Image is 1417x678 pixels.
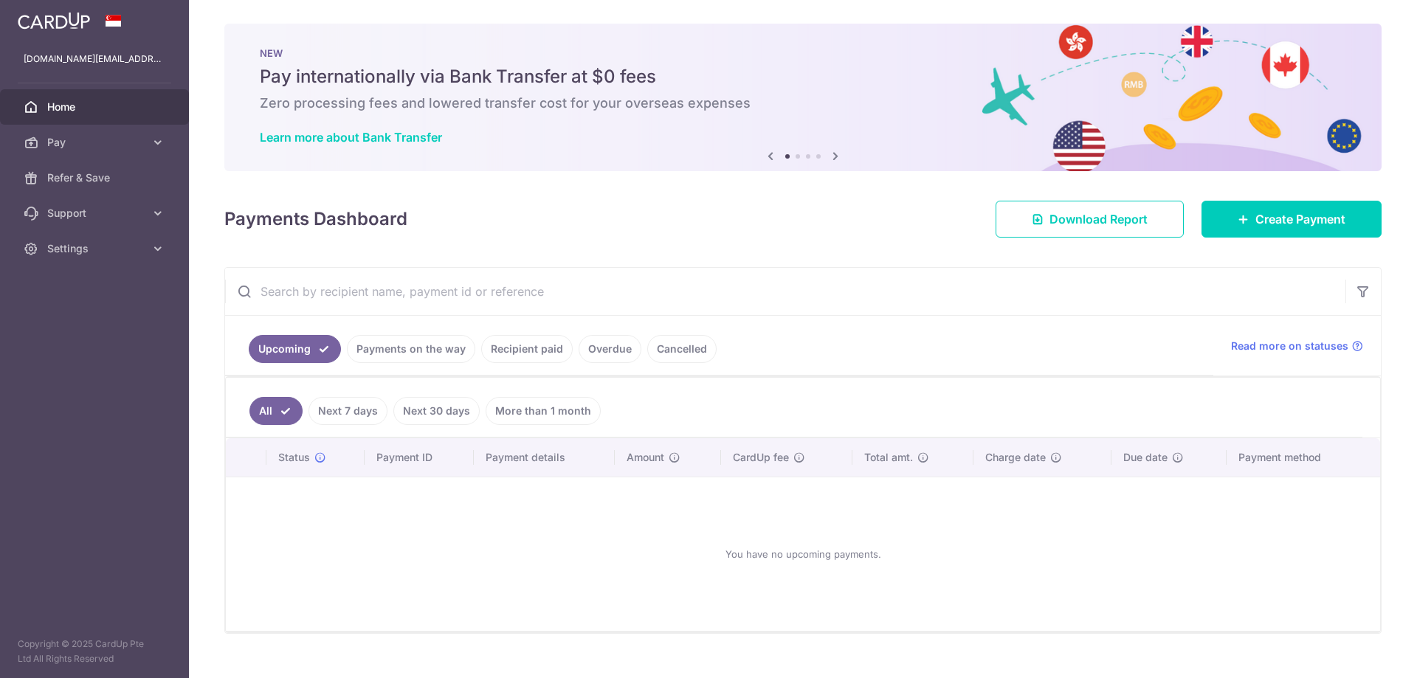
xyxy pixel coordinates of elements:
a: Download Report [996,201,1184,238]
img: Bank transfer banner [224,24,1382,171]
a: Next 7 days [308,397,387,425]
h5: Pay internationally via Bank Transfer at $0 fees [260,65,1346,89]
th: Payment ID [365,438,474,477]
span: Create Payment [1255,210,1345,228]
span: Total amt. [864,450,913,465]
th: Payment details [474,438,616,477]
span: Settings [47,241,145,256]
span: Home [47,100,145,114]
a: Overdue [579,335,641,363]
div: You have no upcoming payments. [244,489,1362,619]
img: CardUp [18,12,90,30]
h4: Payments Dashboard [224,206,407,232]
span: Charge date [985,450,1046,465]
a: Learn more about Bank Transfer [260,130,442,145]
a: Payments on the way [347,335,475,363]
span: Download Report [1049,210,1148,228]
a: Create Payment [1201,201,1382,238]
span: Read more on statuses [1231,339,1348,353]
span: Pay [47,135,145,150]
input: Search by recipient name, payment id or reference [225,268,1345,315]
span: CardUp fee [733,450,789,465]
p: NEW [260,47,1346,59]
th: Payment method [1227,438,1380,477]
p: [DOMAIN_NAME][EMAIL_ADDRESS][DOMAIN_NAME] [24,52,165,66]
span: Due date [1123,450,1168,465]
a: Next 30 days [393,397,480,425]
h6: Zero processing fees and lowered transfer cost for your overseas expenses [260,94,1346,112]
a: More than 1 month [486,397,601,425]
span: Refer & Save [47,170,145,185]
a: Cancelled [647,335,717,363]
span: Amount [627,450,664,465]
a: Read more on statuses [1231,339,1363,353]
span: Status [278,450,310,465]
a: Upcoming [249,335,341,363]
span: Support [47,206,145,221]
a: Recipient paid [481,335,573,363]
a: All [249,397,303,425]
